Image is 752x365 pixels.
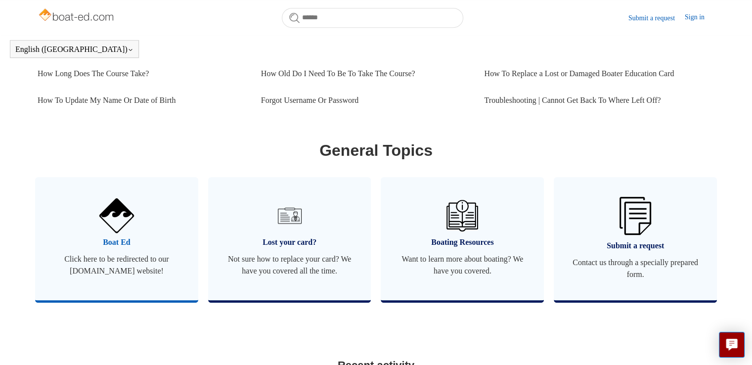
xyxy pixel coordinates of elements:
a: How To Update My Name Or Date of Birth [38,87,246,114]
img: 01HZPCYVNCVF44JPJQE4DN11EA [99,198,134,233]
span: Want to learn more about boating? We have you covered. [396,253,529,277]
a: How To Replace a Lost or Damaged Boater Education Card [484,60,708,87]
a: Submit a request [628,13,685,23]
span: Boating Resources [396,236,529,248]
a: Sign in [685,12,714,24]
a: How Long Does The Course Take? [38,60,246,87]
a: How Old Do I Need To Be To Take The Course? [261,60,470,87]
h1: General Topics [38,138,714,162]
img: 01HZPCYVT14CG9T703FEE4SFXC [274,200,306,231]
span: Contact us through a specially prepared form. [569,257,702,280]
a: Lost your card? Not sure how to replace your card? We have you covered all the time. [208,177,371,300]
a: Submit a request Contact us through a specially prepared form. [554,177,717,300]
button: Live chat [719,332,745,358]
img: 01HZPCYW3NK71669VZTW7XY4G9 [619,197,651,235]
a: Troubleshooting | Cannot Get Back To Where Left Off? [484,87,708,114]
input: Search [282,8,463,28]
span: Not sure how to replace your card? We have you covered all the time. [223,253,356,277]
a: Boat Ed Click here to be redirected to our [DOMAIN_NAME] website! [35,177,198,300]
a: Boating Resources Want to learn more about boating? We have you covered. [381,177,544,300]
span: Click here to be redirected to our [DOMAIN_NAME] website! [50,253,183,277]
span: Submit a request [569,240,702,252]
span: Boat Ed [50,236,183,248]
img: Boat-Ed Help Center home page [38,6,116,26]
span: Lost your card? [223,236,356,248]
img: 01HZPCYVZMCNPYXCC0DPA2R54M [446,200,478,231]
a: Forgot Username Or Password [261,87,470,114]
button: English ([GEOGRAPHIC_DATA]) [15,45,133,54]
